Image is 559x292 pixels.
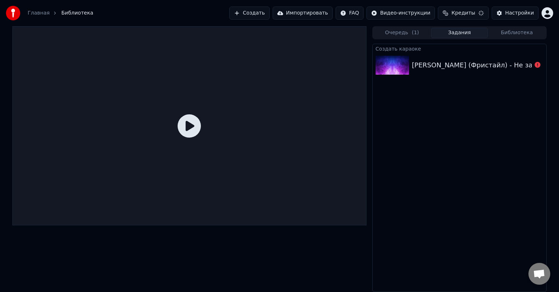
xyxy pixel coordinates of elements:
div: Настройки [505,9,534,17]
button: Задания [431,28,488,38]
span: Библиотека [61,9,93,17]
button: Импортировать [273,7,333,20]
a: Главная [28,9,49,17]
span: ( 1 ) [412,29,419,36]
nav: breadcrumb [28,9,93,17]
button: Кредиты [438,7,488,20]
button: Видео-инструкции [366,7,435,20]
button: Очередь [373,28,431,38]
span: Кредиты [451,9,475,17]
button: Настройки [492,7,539,20]
img: youka [6,6,20,20]
button: Библиотека [488,28,546,38]
button: FAQ [336,7,364,20]
div: Создать караоке [373,44,546,53]
div: Открытый чат [528,263,550,285]
div: [PERSON_NAME] (Фристайл) - Не забудь [412,60,549,70]
button: Создать [229,7,269,20]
